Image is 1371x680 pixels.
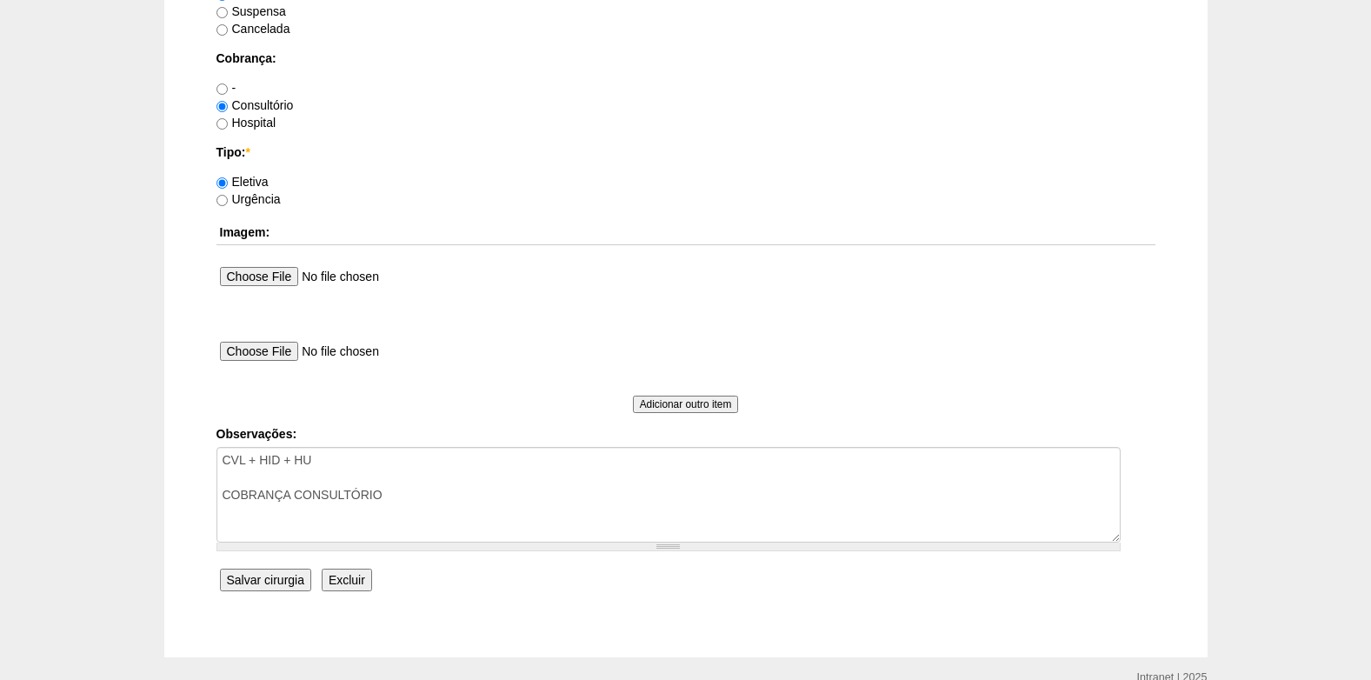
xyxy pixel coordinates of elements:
input: Salvar cirurgia [220,569,311,591]
label: Hospital [216,116,276,130]
input: Cancelada [216,24,228,36]
label: Eletiva [216,175,269,189]
label: Consultório [216,98,294,112]
textarea: CVL + HID + HU COBRANÇA CONSULTÓRIO [216,447,1121,543]
input: Suspensa [216,7,228,18]
label: Suspensa [216,4,286,18]
label: Tipo: [216,143,1155,161]
span: Este campo é obrigatório. [245,145,250,159]
label: - [216,81,236,95]
th: Imagem: [216,220,1155,245]
input: Urgência [216,195,228,206]
label: Cobrança: [216,50,1155,67]
label: Observações: [216,425,1155,443]
input: Consultório [216,101,228,112]
input: Adicionar outro item [633,396,739,413]
label: Cancelada [216,22,290,36]
label: Urgência [216,192,281,206]
input: Hospital [216,118,228,130]
input: - [216,83,228,95]
input: Excluir [322,569,372,591]
input: Eletiva [216,177,228,189]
